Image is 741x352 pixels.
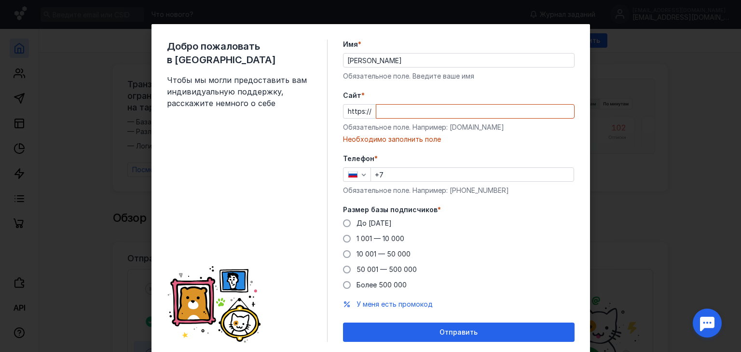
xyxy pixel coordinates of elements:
[167,74,312,109] span: Чтобы мы могли предоставить вам индивидуальную поддержку, расскажите немного о себе
[439,328,478,337] span: Отправить
[343,205,438,215] span: Размер базы подписчиков
[357,265,417,273] span: 50 001 — 500 000
[357,299,433,309] button: У меня есть промокод
[357,300,433,308] span: У меня есть промокод
[167,40,312,67] span: Добро пожаловать в [GEOGRAPHIC_DATA]
[343,122,575,132] div: Обязательное поле. Например: [DOMAIN_NAME]
[343,323,575,342] button: Отправить
[343,71,575,81] div: Обязательное поле. Введите ваше имя
[343,91,361,100] span: Cайт
[357,219,392,227] span: До [DATE]
[357,281,407,289] span: Более 500 000
[357,234,404,243] span: 1 001 — 10 000
[343,186,575,195] div: Обязательное поле. Например: [PHONE_NUMBER]
[343,154,374,163] span: Телефон
[343,135,575,144] div: Необходимо заполнить поле
[343,40,358,49] span: Имя
[357,250,411,258] span: 10 001 — 50 000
